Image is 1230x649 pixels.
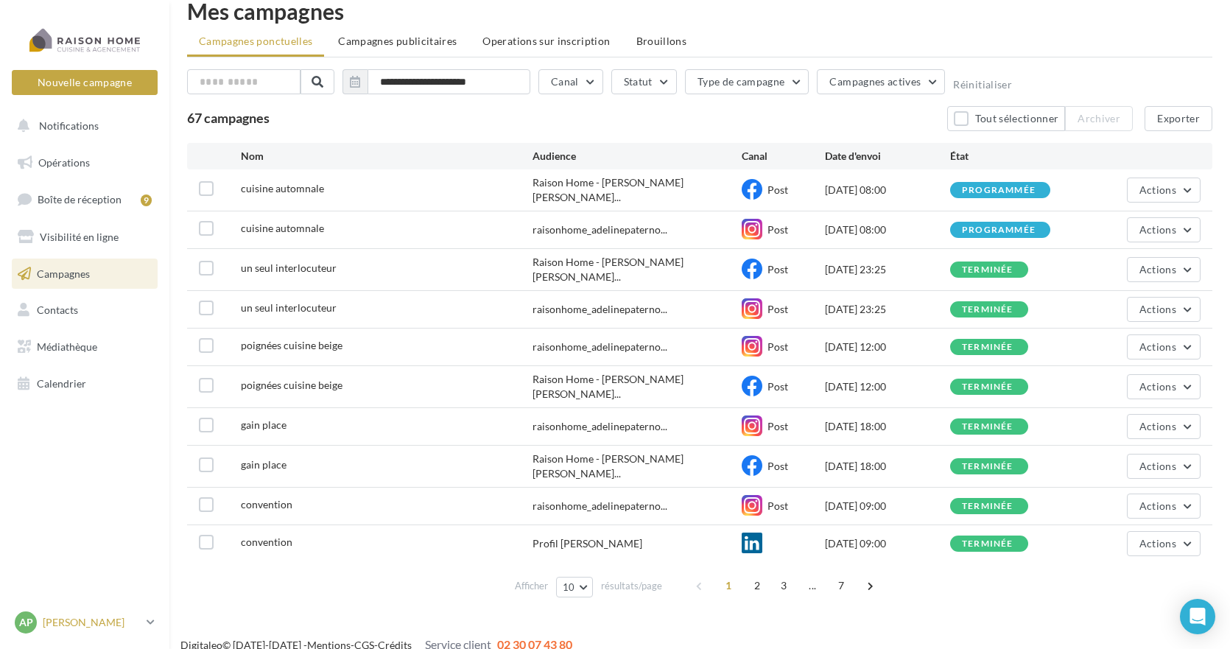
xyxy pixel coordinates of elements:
span: Afficher [515,579,548,593]
button: Exporter [1145,106,1212,131]
div: [DATE] 12:00 [825,379,950,394]
span: cuisine automnale [241,182,324,194]
span: Actions [1139,303,1176,315]
span: convention [241,536,292,548]
button: Actions [1127,414,1201,439]
div: programmée [962,225,1036,235]
div: [DATE] 09:00 [825,536,950,551]
span: Raison Home - [PERSON_NAME] [PERSON_NAME]... [533,255,741,284]
div: Canal [742,149,825,164]
button: Statut [611,69,677,94]
span: Actions [1139,499,1176,512]
a: Boîte de réception9 [9,183,161,215]
span: Post [767,183,788,196]
span: 10 [563,581,575,593]
div: [DATE] 23:25 [825,262,950,277]
span: Post [767,380,788,393]
span: Raison Home - [PERSON_NAME] [PERSON_NAME]... [533,452,741,481]
span: AP [19,615,33,630]
span: gain place [241,418,287,431]
button: Archiver [1065,106,1133,131]
span: Post [767,499,788,512]
span: Raison Home - [PERSON_NAME] [PERSON_NAME]... [533,175,741,205]
span: raisonhome_adelinepaterno... [533,222,667,237]
span: Campagnes [37,267,90,279]
div: Nom [241,149,533,164]
span: Calendrier [37,377,86,390]
div: [DATE] 08:00 [825,183,950,197]
div: Open Intercom Messenger [1180,599,1215,634]
div: [DATE] 08:00 [825,222,950,237]
div: [DATE] 23:25 [825,302,950,317]
button: Actions [1127,494,1201,519]
span: Visibilité en ligne [40,231,119,243]
button: Canal [538,69,603,94]
a: Médiathèque [9,331,161,362]
div: Date d'envoi [825,149,950,164]
div: 9 [141,194,152,206]
span: Post [767,263,788,276]
span: raisonhome_adelinepaterno... [533,499,667,513]
button: Actions [1127,334,1201,359]
div: [DATE] 18:00 [825,419,950,434]
a: Calendrier [9,368,161,399]
div: terminée [962,462,1013,471]
button: 10 [556,577,594,597]
span: poignées cuisine beige [241,339,342,351]
span: Médiathèque [37,340,97,353]
span: 2 [745,574,769,597]
span: 3 [772,574,795,597]
button: Réinitialiser [953,79,1012,91]
span: Actions [1139,537,1176,550]
button: Campagnes actives [817,69,945,94]
button: Actions [1127,217,1201,242]
span: Post [767,460,788,472]
span: raisonhome_adelinepaterno... [533,302,667,317]
div: terminée [962,305,1013,315]
span: Post [767,420,788,432]
p: [PERSON_NAME] [43,615,141,630]
a: Visibilité en ligne [9,222,161,253]
a: Campagnes [9,259,161,290]
span: cuisine automnale [241,222,324,234]
span: Actions [1139,380,1176,393]
div: programmée [962,186,1036,195]
button: Actions [1127,454,1201,479]
div: [DATE] 09:00 [825,499,950,513]
a: AP [PERSON_NAME] [12,608,158,636]
span: Actions [1139,460,1176,472]
span: Operations sur inscription [482,35,610,47]
span: Opérations [38,156,90,169]
button: Actions [1127,531,1201,556]
span: gain place [241,458,287,471]
span: Campagnes publicitaires [338,35,457,47]
span: Actions [1139,223,1176,236]
span: raisonhome_adelinepaterno... [533,419,667,434]
span: 67 campagnes [187,110,270,126]
button: Nouvelle campagne [12,70,158,95]
span: raisonhome_adelinepaterno... [533,340,667,354]
span: Brouillons [636,35,687,47]
div: terminée [962,539,1013,549]
span: résultats/page [601,579,662,593]
button: Actions [1127,374,1201,399]
a: Opérations [9,147,161,178]
button: Actions [1127,257,1201,282]
span: un seul interlocuteur [241,301,337,314]
a: Contacts [9,295,161,326]
div: Audience [533,149,741,164]
button: Tout sélectionner [947,106,1065,131]
div: terminée [962,265,1013,275]
span: Post [767,223,788,236]
span: Notifications [39,119,99,132]
button: Type de campagne [685,69,809,94]
span: Contacts [37,304,78,316]
span: Post [767,303,788,315]
span: Actions [1139,340,1176,353]
button: Actions [1127,297,1201,322]
span: Actions [1139,263,1176,276]
span: convention [241,498,292,511]
span: Post [767,340,788,353]
span: 7 [829,574,853,597]
span: ... [801,574,824,597]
